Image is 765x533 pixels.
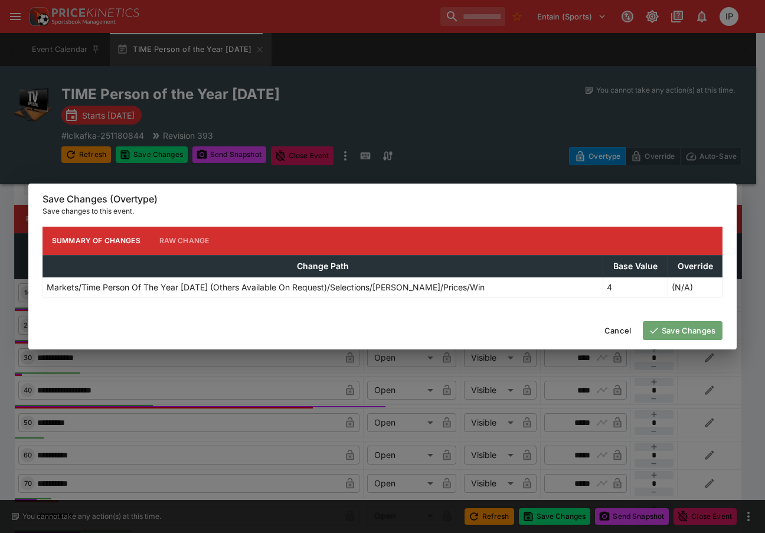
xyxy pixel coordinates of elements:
[603,277,668,297] td: 4
[47,281,485,293] p: Markets/Time Person Of The Year [DATE] (Others Available On Request)/Selections/[PERSON_NAME]/Pri...
[603,255,668,277] th: Base Value
[42,227,150,255] button: Summary of Changes
[643,321,722,340] button: Save Changes
[150,227,219,255] button: Raw Change
[668,277,722,297] td: (N/A)
[43,255,603,277] th: Change Path
[668,255,722,277] th: Override
[42,193,722,205] h6: Save Changes (Overtype)
[42,205,722,217] p: Save changes to this event.
[597,321,638,340] button: Cancel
